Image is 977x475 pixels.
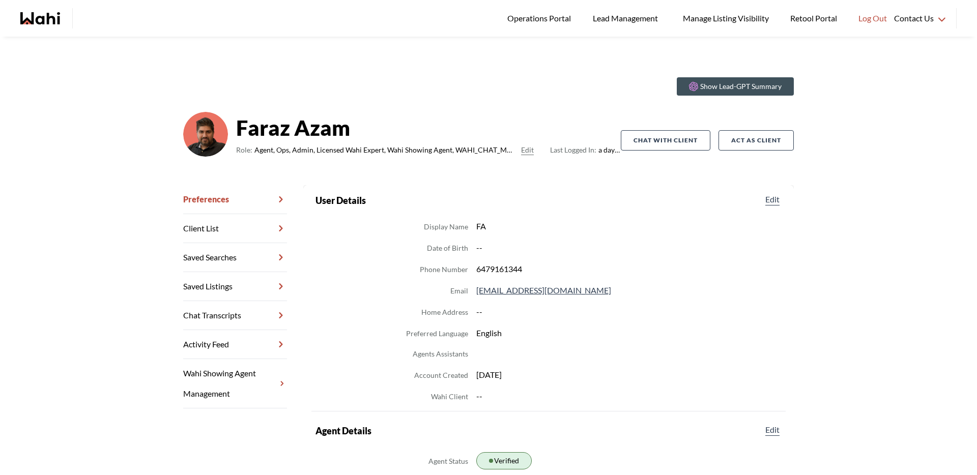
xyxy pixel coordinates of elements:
[476,241,782,254] dd: --
[413,348,468,360] dt: Agents Assistants
[183,359,287,408] a: Wahi Showing Agent Management
[414,369,468,381] dt: Account Created
[424,221,468,233] dt: Display Name
[183,272,287,301] a: Saved Listings
[521,144,534,156] button: Edit
[858,12,887,25] span: Log Out
[183,112,228,157] img: d03c15c2156146a3.png
[476,390,782,403] dd: --
[254,144,517,156] span: Agent, Ops, Admin, Licensed Wahi Expert, Wahi Showing Agent, WAHI_CHAT_MODERATOR
[550,144,621,156] span: a day ago
[427,242,468,254] dt: Date of Birth
[236,144,252,156] span: Role:
[476,284,782,297] dd: [EMAIL_ADDRESS][DOMAIN_NAME]
[315,193,366,207] h2: User Details
[315,424,371,438] h2: Agent Details
[20,12,60,24] a: Wahi homepage
[763,424,782,436] button: Edit
[476,326,782,340] dd: English
[420,263,468,276] dt: Phone Number
[183,301,287,330] a: Chat Transcripts
[450,285,468,297] dt: Email
[183,330,287,359] a: Activity Feed
[621,130,710,151] button: Chat with client
[677,77,794,96] button: Show Lead-GPT Summary
[700,81,782,92] p: Show Lead-GPT Summary
[421,306,468,318] dt: Home Address
[476,368,782,381] dd: [DATE]
[431,391,468,403] dt: Wahi Client
[476,220,782,233] dd: FA
[494,455,519,467] span: Verified
[476,262,782,276] dd: 6479161344
[476,305,782,318] dd: --
[183,214,287,243] a: Client List
[593,12,662,25] span: Lead Management
[183,185,287,214] a: Preferences
[719,130,794,151] button: Act as Client
[236,112,621,143] strong: Faraz Azam
[507,12,574,25] span: Operations Portal
[428,455,468,467] dt: Agent Status
[183,243,287,272] a: Saved Searches
[680,12,772,25] span: Manage Listing Visibility
[550,145,596,154] span: Last Logged In:
[763,193,782,205] button: Edit
[790,12,840,25] span: Retool Portal
[406,328,468,340] dt: Preferred Language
